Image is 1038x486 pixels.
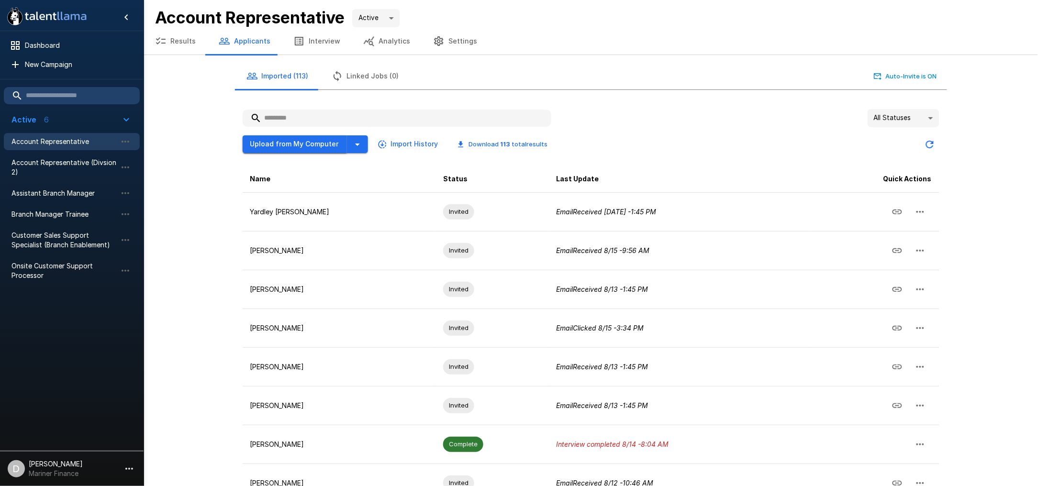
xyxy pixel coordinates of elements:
[501,140,511,148] b: 113
[443,246,474,255] span: Invited
[557,208,657,216] i: Email Received [DATE] - 1:45 PM
[557,285,648,293] i: Email Received 8/13 - 1:45 PM
[376,135,442,153] button: Import History
[352,9,400,27] div: Active
[557,401,648,409] i: Email Received 8/13 - 1:45 PM
[886,323,909,331] span: Copy Interview Link
[809,166,939,193] th: Quick Actions
[886,245,909,254] span: Copy Interview Link
[920,135,939,154] button: Updated Today - 3:48 PM
[886,400,909,409] span: Copy Interview Link
[557,440,669,448] i: Interview completed 8/14 - 8:04 AM
[549,166,809,193] th: Last Update
[320,63,411,89] button: Linked Jobs (0)
[243,166,436,193] th: Name
[250,207,428,217] p: Yardley [PERSON_NAME]
[155,8,345,27] b: Account Representative
[250,285,428,294] p: [PERSON_NAME]
[886,207,909,215] span: Copy Interview Link
[557,246,650,254] i: Email Received 8/15 - 9:56 AM
[886,478,909,486] span: Copy Interview Link
[886,362,909,370] span: Copy Interview Link
[443,323,474,332] span: Invited
[557,363,648,371] i: Email Received 8/13 - 1:45 PM
[207,28,282,55] button: Applicants
[886,284,909,292] span: Copy Interview Link
[352,28,422,55] button: Analytics
[250,440,428,449] p: [PERSON_NAME]
[250,401,428,410] p: [PERSON_NAME]
[868,109,939,127] div: All Statuses
[443,401,474,410] span: Invited
[235,63,320,89] button: Imported (113)
[443,285,474,294] span: Invited
[443,440,483,449] span: Complete
[243,135,347,153] button: Upload from My Computer
[443,207,474,216] span: Invited
[450,137,556,152] button: Download 113 totalresults
[443,362,474,371] span: Invited
[250,246,428,255] p: [PERSON_NAME]
[250,362,428,372] p: [PERSON_NAME]
[144,28,207,55] button: Results
[282,28,352,55] button: Interview
[557,324,644,332] i: Email Clicked 8/15 - 3:34 PM
[435,166,549,193] th: Status
[250,323,428,333] p: [PERSON_NAME]
[422,28,489,55] button: Settings
[872,69,939,84] button: Auto-Invite is ON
